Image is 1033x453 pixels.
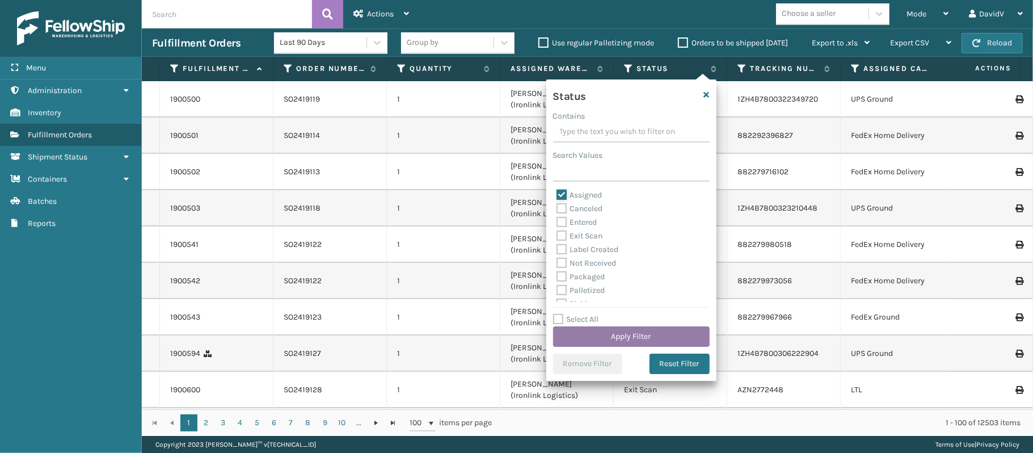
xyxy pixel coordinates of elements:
[1015,204,1022,212] i: Print Label
[273,227,387,263] td: SO2419122
[170,203,200,214] a: 1900503
[500,335,614,372] td: [PERSON_NAME] (Ironlink Logistics)
[28,108,61,118] span: Inventory
[553,110,585,122] label: Contains
[273,335,387,372] td: SO2419127
[273,154,387,190] td: SO2419113
[385,414,402,431] a: Go to the last page
[273,190,387,227] td: SO2419118
[841,81,954,118] td: UPS Ground
[841,118,954,154] td: FedEx Home Delivery
[17,11,125,45] img: logo
[650,354,710,374] button: Reset Filter
[841,335,954,372] td: UPS Ground
[273,118,387,154] td: SO2419114
[737,203,817,213] a: 1ZH4B7800323210448
[500,190,614,227] td: [PERSON_NAME] (Ironlink Logistics)
[28,174,67,184] span: Containers
[556,299,597,309] label: Picking
[500,227,614,263] td: [PERSON_NAME] (Ironlink Logistics)
[737,131,793,140] a: 882292396827
[962,33,1023,53] button: Reload
[387,408,500,444] td: 1
[368,414,385,431] a: Go to the next page
[500,81,614,118] td: [PERSON_NAME] (Ironlink Logistics)
[387,335,500,372] td: 1
[863,64,932,74] label: Assigned Carrier Service
[906,9,926,19] span: Mode
[387,190,500,227] td: 1
[935,441,975,448] a: Terms of Use
[553,314,599,324] label: Select All
[410,64,478,74] label: Quantity
[273,263,387,299] td: SO2419122
[317,414,334,431] a: 9
[553,354,622,374] button: Remove Filter
[556,204,603,213] label: Canceled
[231,414,248,431] a: 4
[841,408,954,444] td: FedEx Home Delivery
[248,414,265,431] a: 5
[387,118,500,154] td: 1
[170,166,200,178] a: 1900502
[976,441,1019,448] a: Privacy Policy
[273,81,387,118] td: SO2419119
[614,408,727,444] td: Exit Scan
[372,418,381,427] span: Go to the next page
[1015,241,1022,249] i: Print Label
[841,372,954,408] td: LTL
[170,239,199,250] a: 1900541
[28,130,92,140] span: Fulfillment Orders
[553,149,603,161] label: Search Values
[183,64,251,74] label: Fulfillment Order Id
[170,312,200,323] a: 1900543
[841,227,954,263] td: FedEx Home Delivery
[351,414,368,431] a: ...
[890,38,929,48] span: Export CSV
[280,37,368,49] div: Last 90 Days
[737,276,792,286] a: 882279973056
[1015,132,1022,140] i: Print Label
[538,38,654,48] label: Use regular Palletizing mode
[28,152,87,162] span: Shipment Status
[283,414,300,431] a: 7
[737,312,792,322] a: 882279967966
[387,299,500,335] td: 1
[737,240,792,249] a: 882279980518
[556,286,605,295] label: Palletized
[500,408,614,444] td: [PERSON_NAME] (Ironlink Logistics)
[1015,95,1022,103] i: Print Label
[155,436,316,453] p: Copyright 2023 [PERSON_NAME]™ v [TECHNICAL_ID]
[170,384,200,396] a: 1900600
[407,37,439,49] div: Group by
[170,94,200,105] a: 1900500
[737,349,819,358] a: 1ZH4B7800306222904
[636,64,705,74] label: Status
[1015,168,1022,176] i: Print Label
[556,258,617,268] label: Not Received
[553,86,586,103] h4: Status
[26,63,46,73] span: Menu
[782,8,836,20] div: Choose a seller
[511,64,592,74] label: Assigned Warehouse
[387,154,500,190] td: 1
[180,414,197,431] a: 1
[387,81,500,118] td: 1
[553,122,710,142] input: Type the text you wish to filter on
[841,299,954,335] td: FedEx Ground
[170,348,200,359] a: 1900594
[296,64,365,74] label: Order Number
[841,154,954,190] td: FedEx Home Delivery
[273,408,387,444] td: SO2419129
[387,263,500,299] td: 1
[152,36,241,50] h3: Fulfillment Orders
[508,417,1021,429] div: 1 - 100 of 12503 items
[939,59,1018,78] span: Actions
[750,64,819,74] label: Tracking Number
[28,219,56,228] span: Reports
[334,414,351,431] a: 10
[737,167,789,177] a: 882279716102
[500,118,614,154] td: [PERSON_NAME] (Ironlink Logistics)
[300,414,317,431] a: 8
[556,217,597,227] label: Entered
